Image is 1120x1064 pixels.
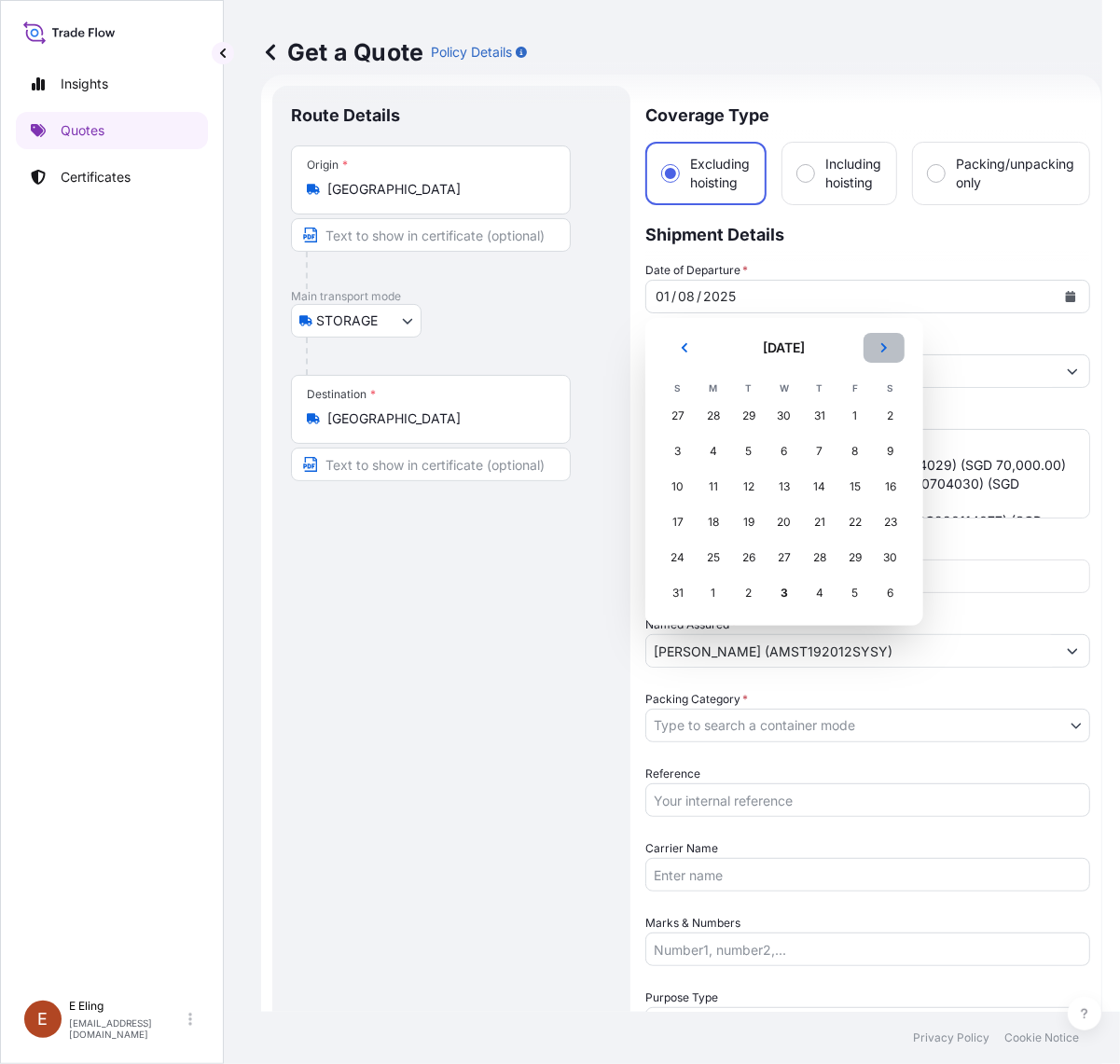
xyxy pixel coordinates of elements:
[767,541,801,574] div: Wednesday, 27 August 2025
[697,576,730,610] div: Monday, 1 September 2025
[697,541,730,574] div: Monday, 25 August 2025
[837,378,873,398] th: F
[803,470,837,504] div: Thursday, 14 August 2025
[802,378,837,398] th: T
[661,399,695,433] div: Sunday, 27 July 2025
[732,435,766,468] div: Tuesday, 5 August 2025
[732,576,766,610] div: Tuesday, 2 September 2025
[716,339,852,357] h2: [DATE]
[696,378,731,398] th: M
[732,541,766,574] div: Tuesday, 26 August 2025
[767,470,801,504] div: Wednesday, 13 August 2025
[645,318,923,626] section: Calendar
[874,576,907,610] div: Saturday, 6 September 2025
[874,541,907,574] div: Saturday, 30 August 2025
[697,470,730,504] div: Monday, 11 August 2025
[732,470,766,504] div: Tuesday, 12 August 2025
[645,86,1090,142] p: Coverage Type
[874,505,907,539] div: Saturday, 23 August 2025
[803,576,837,610] div: Thursday, 4 September 2025
[874,399,907,433] div: Saturday, 2 August 2025
[261,37,423,67] p: Get a Quote
[732,505,766,539] div: Tuesday, 19 August 2025
[838,505,872,539] div: Friday, 22 August 2025
[767,505,801,539] div: Wednesday, 20 August 2025
[661,470,695,504] div: Sunday, 10 August 2025
[660,333,908,611] div: August 2025
[803,399,837,433] div: Thursday, 31 July 2025
[838,576,872,610] div: Friday, 5 September 2025
[661,576,695,610] div: Sunday, 31 August 2025
[664,333,705,363] button: Previous
[838,470,872,504] div: Friday, 15 August 2025
[697,435,730,468] div: Monday, 4 August 2025
[660,378,908,611] table: August 2025
[803,505,837,539] div: Thursday, 21 August 2025
[732,399,766,433] div: Tuesday, 29 July 2025
[874,435,907,468] div: Saturday, 9 August 2025
[838,399,872,433] div: Friday, 1 August 2025 selected
[697,505,730,539] div: Monday, 18 August 2025
[661,435,695,468] div: Sunday, 3 August 2025
[731,378,767,398] th: T
[864,333,905,363] button: Next
[661,541,695,574] div: Sunday, 24 August 2025
[767,435,801,468] div: Wednesday, 6 August 2025
[838,541,872,574] div: Friday, 29 August 2025
[431,43,512,62] p: Policy Details
[803,435,837,468] div: Thursday, 7 August 2025
[767,399,801,433] div: Wednesday, 30 July 2025
[767,378,802,398] th: W
[767,576,801,610] div: Today, Wednesday, 3 September 2025
[874,470,907,504] div: Saturday, 16 August 2025
[661,505,695,539] div: Sunday, 17 August 2025
[803,541,837,574] div: Thursday, 28 August 2025
[645,205,1090,261] p: Shipment Details
[873,378,908,398] th: S
[697,399,730,433] div: Monday, 28 July 2025
[838,435,872,468] div: Friday, 8 August 2025
[660,378,696,398] th: S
